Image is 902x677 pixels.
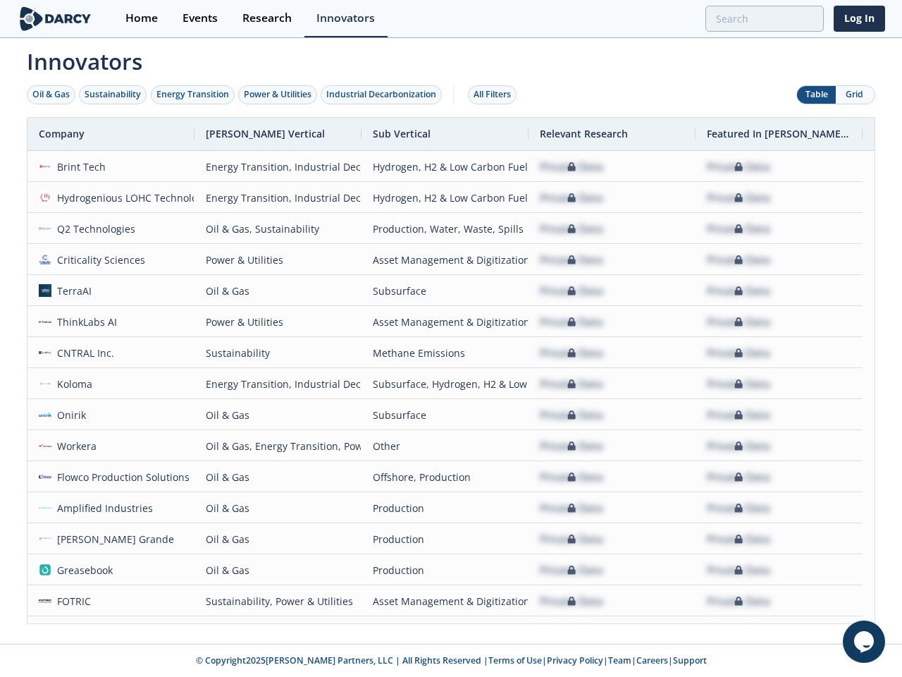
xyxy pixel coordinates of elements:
[373,307,517,337] div: Asset Management & Digitization
[540,586,603,616] div: Private Data
[540,127,628,140] span: Relevant Research
[151,85,235,104] button: Energy Transition
[707,493,770,523] div: Private Data
[39,594,51,607] img: e41a9aca-1af1-479c-9b99-414026293702
[51,152,106,182] div: Brint Tech
[51,400,87,430] div: Onirik
[373,555,517,585] div: Production
[373,524,517,554] div: Production
[206,127,325,140] span: [PERSON_NAME] Vertical
[183,13,218,24] div: Events
[51,307,118,337] div: ThinkLabs AI
[540,245,603,275] div: Private Data
[206,400,350,430] div: Oil & Gas
[79,85,147,104] button: Sustainability
[242,13,292,24] div: Research
[39,470,51,483] img: 1619202337518-flowco_logo_lt_medium.png
[373,431,517,461] div: Other
[540,617,603,647] div: Private Data
[27,85,75,104] button: Oil & Gas
[206,245,350,275] div: Power & Utilities
[51,617,126,647] div: Atomic47 Labs
[705,6,824,32] input: Advanced Search
[51,586,92,616] div: FOTRIC
[540,152,603,182] div: Private Data
[85,88,141,101] div: Sustainability
[797,86,836,104] button: Table
[707,617,770,647] div: Private Data
[238,85,317,104] button: Power & Utilities
[51,245,146,275] div: Criticality Sciences
[51,462,190,492] div: Flowco Production Solutions
[17,6,94,31] img: logo-wide.svg
[39,160,51,173] img: f06b7f28-bf61-405b-8dcc-f856dcd93083
[51,214,136,244] div: Q2 Technologies
[125,13,158,24] div: Home
[206,586,350,616] div: Sustainability, Power & Utilities
[540,524,603,554] div: Private Data
[373,152,517,182] div: Hydrogen, H2 & Low Carbon Fuels
[707,276,770,306] div: Private Data
[836,86,875,104] button: Grid
[206,493,350,523] div: Oil & Gas
[540,400,603,430] div: Private Data
[547,654,603,666] a: Privacy Policy
[373,493,517,523] div: Production
[834,6,885,32] a: Log In
[39,284,51,297] img: a0df43f8-31b4-4ea9-a991-6b2b5c33d24c
[707,462,770,492] div: Private Data
[244,88,311,101] div: Power & Utilities
[39,377,51,390] img: 27540aad-f8b7-4d29-9f20-5d378d121d15
[206,369,350,399] div: Energy Transition, Industrial Decarbonization, Oil & Gas
[488,654,542,666] a: Terms of Use
[206,307,350,337] div: Power & Utilities
[321,85,442,104] button: Industrial Decarbonization
[636,654,668,666] a: Careers
[156,88,229,101] div: Energy Transition
[540,183,603,213] div: Private Data
[707,338,770,368] div: Private Data
[39,501,51,514] img: 975fd072-4f33-424c-bfc0-4ca45b1e322c
[707,307,770,337] div: Private Data
[707,586,770,616] div: Private Data
[206,524,350,554] div: Oil & Gas
[39,315,51,328] img: cea6cb8d-c661-4e82-962b-34554ec2b6c9
[540,493,603,523] div: Private Data
[707,214,770,244] div: Private Data
[540,214,603,244] div: Private Data
[51,338,115,368] div: CNTRAL Inc.
[206,276,350,306] div: Oil & Gas
[39,222,51,235] img: 103d4dfa-2e10-4df7-9c1d-60a09b3f591e
[608,654,631,666] a: Team
[32,88,70,101] div: Oil & Gas
[540,338,603,368] div: Private Data
[540,431,603,461] div: Private Data
[843,621,888,663] iframe: chat widget
[326,88,436,101] div: Industrial Decarbonization
[51,555,113,585] div: Greasebook
[39,191,51,204] img: 637fdeb2-050e-438a-a1bd-d39c97baa253
[673,654,707,666] a: Support
[206,555,350,585] div: Oil & Gas
[206,431,350,461] div: Oil & Gas, Energy Transition, Power & Utilities
[373,617,517,647] div: Asset Management & Digitization
[17,39,885,78] span: Innovators
[20,654,882,667] p: © Copyright 2025 [PERSON_NAME] Partners, LLC | All Rights Reserved | | | | |
[373,462,517,492] div: Offshore, Production
[39,346,51,359] img: 8ac11fb0-5ce6-4062-9e23-88b7456ac0af
[373,369,517,399] div: Subsurface, Hydrogen, H2 & Low Carbon Fuels
[51,431,97,461] div: Workera
[373,400,517,430] div: Subsurface
[540,555,603,585] div: Private Data
[206,183,350,213] div: Energy Transition, Industrial Decarbonization
[373,127,431,140] span: Sub Vertical
[707,555,770,585] div: Private Data
[540,307,603,337] div: Private Data
[707,524,770,554] div: Private Data
[373,586,517,616] div: Asset Management & Digitization, Methane Emissions
[39,408,51,421] img: 59af668a-fbed-4df3-97e9-ea1e956a6472
[206,214,350,244] div: Oil & Gas, Sustainability
[540,369,603,399] div: Private Data
[206,462,350,492] div: Oil & Gas
[707,127,851,140] span: Featured In [PERSON_NAME] Live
